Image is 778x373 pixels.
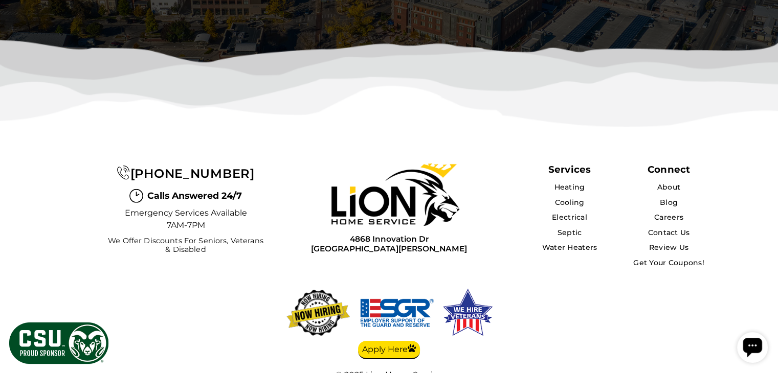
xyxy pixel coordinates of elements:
[554,182,585,192] a: Heating
[633,258,704,267] a: Get Your Coupons!
[284,287,352,338] img: now-hiring
[117,166,254,181] a: [PHONE_NUMBER]
[124,207,247,231] span: Emergency Services Available 7AM-7PM
[441,287,494,338] img: We hire veterans
[311,234,467,254] a: 4868 Innovation Dr[GEOGRAPHIC_DATA][PERSON_NAME]
[558,228,582,237] a: Septic
[548,164,591,175] span: Services
[554,198,584,207] a: Cooling
[660,198,678,207] a: Blog
[8,321,110,365] img: CSU Sponsor Badge
[311,234,467,244] span: 4868 Innovation Dr
[358,341,420,359] a: Apply Here
[359,287,435,338] img: We hire veterans
[657,182,680,192] a: About
[649,243,689,252] a: Review Us
[542,243,597,252] a: Water Heaters
[311,244,467,253] span: [GEOGRAPHIC_DATA][PERSON_NAME]
[130,166,255,181] span: [PHONE_NUMBER]
[648,228,690,237] a: Contact Us
[105,237,266,254] span: We Offer Discounts for Seniors, Veterans & Disabled
[552,213,587,222] a: Electrical
[4,4,35,35] div: Open chat widget
[648,164,690,175] div: Connect
[147,189,242,202] span: Calls Answered 24/7
[654,213,683,222] a: Careers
